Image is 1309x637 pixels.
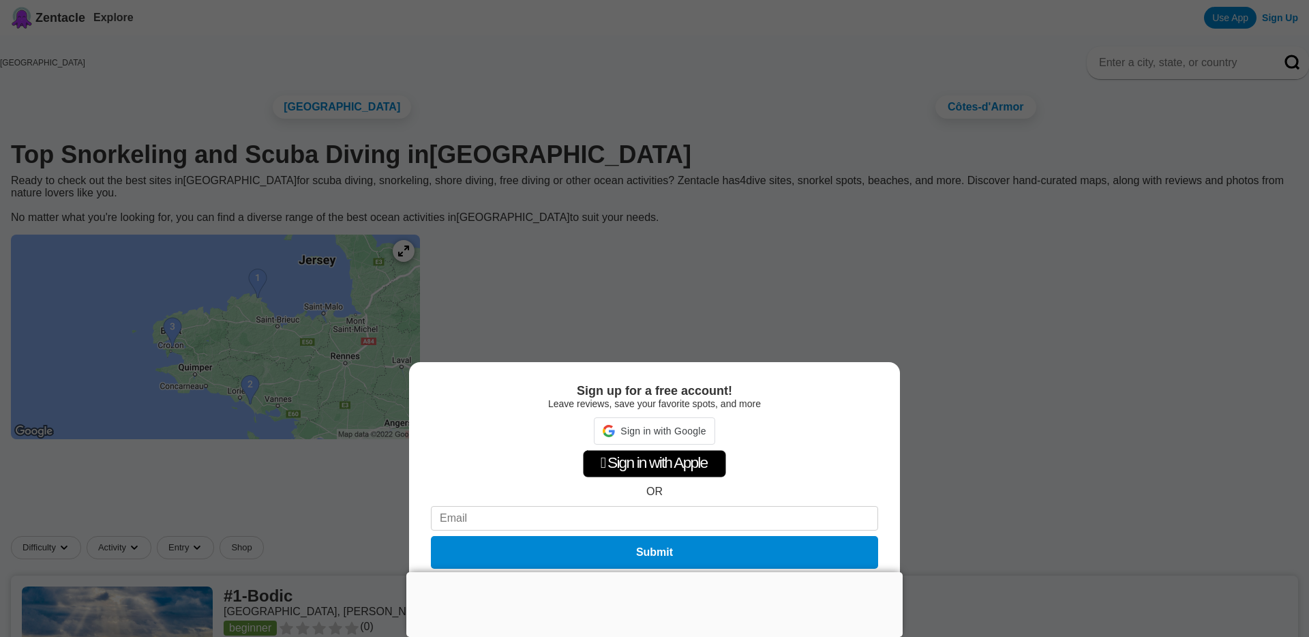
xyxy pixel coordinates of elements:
[646,486,663,498] div: OR
[431,536,878,569] button: Submit
[594,417,714,445] div: Sign in with Google
[620,426,706,436] span: Sign in with Google
[406,572,903,634] iframe: Advertisement
[431,398,878,409] div: Leave reviews, save your favorite spots, and more
[431,384,878,398] div: Sign up for a free account!
[583,450,726,477] div: Sign in with Apple
[431,506,878,531] input: Email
